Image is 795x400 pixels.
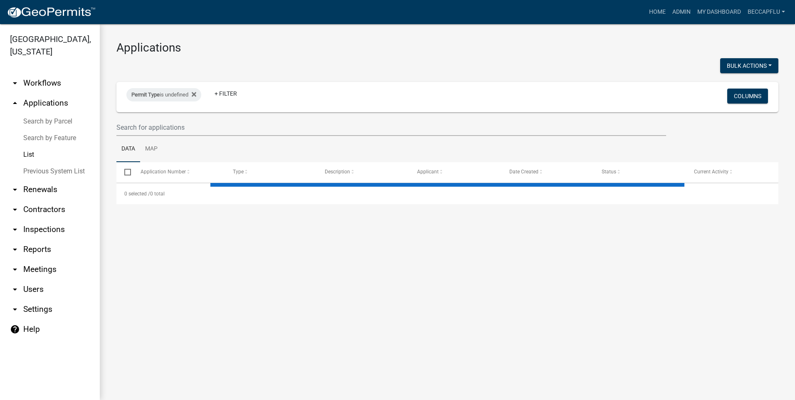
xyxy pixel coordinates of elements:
[131,91,160,98] span: Permit Type
[10,205,20,215] i: arrow_drop_down
[727,89,768,104] button: Columns
[501,162,594,182] datatable-header-cell: Date Created
[141,169,186,175] span: Application Number
[10,304,20,314] i: arrow_drop_down
[116,136,140,163] a: Data
[10,324,20,334] i: help
[646,4,669,20] a: Home
[116,119,666,136] input: Search for applications
[10,78,20,88] i: arrow_drop_down
[509,169,538,175] span: Date Created
[325,169,350,175] span: Description
[602,169,616,175] span: Status
[132,162,225,182] datatable-header-cell: Application Number
[720,58,778,73] button: Bulk Actions
[686,162,778,182] datatable-header-cell: Current Activity
[417,169,439,175] span: Applicant
[10,244,20,254] i: arrow_drop_down
[409,162,501,182] datatable-header-cell: Applicant
[744,4,788,20] a: BeccaPflu
[694,4,744,20] a: My Dashboard
[116,41,778,55] h3: Applications
[208,86,244,101] a: + Filter
[694,169,728,175] span: Current Activity
[669,4,694,20] a: Admin
[140,136,163,163] a: Map
[116,183,778,204] div: 0 total
[10,264,20,274] i: arrow_drop_down
[225,162,317,182] datatable-header-cell: Type
[233,169,244,175] span: Type
[10,98,20,108] i: arrow_drop_up
[594,162,686,182] datatable-header-cell: Status
[317,162,409,182] datatable-header-cell: Description
[10,185,20,195] i: arrow_drop_down
[10,284,20,294] i: arrow_drop_down
[10,225,20,235] i: arrow_drop_down
[124,191,150,197] span: 0 selected /
[116,162,132,182] datatable-header-cell: Select
[126,88,201,101] div: is undefined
